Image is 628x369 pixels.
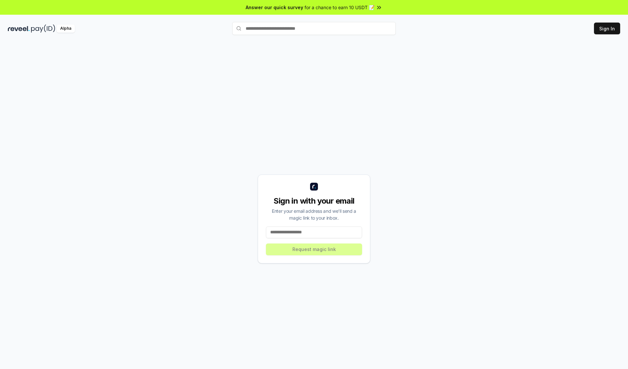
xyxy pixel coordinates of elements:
img: logo_small [310,183,318,191]
img: reveel_dark [8,25,30,33]
button: Sign In [594,23,620,34]
div: Enter your email address and we’ll send a magic link to your inbox. [266,208,362,221]
div: Sign in with your email [266,196,362,206]
span: Answer our quick survey [246,4,303,11]
div: Alpha [57,25,75,33]
span: for a chance to earn 10 USDT 📝 [305,4,375,11]
img: pay_id [31,25,55,33]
